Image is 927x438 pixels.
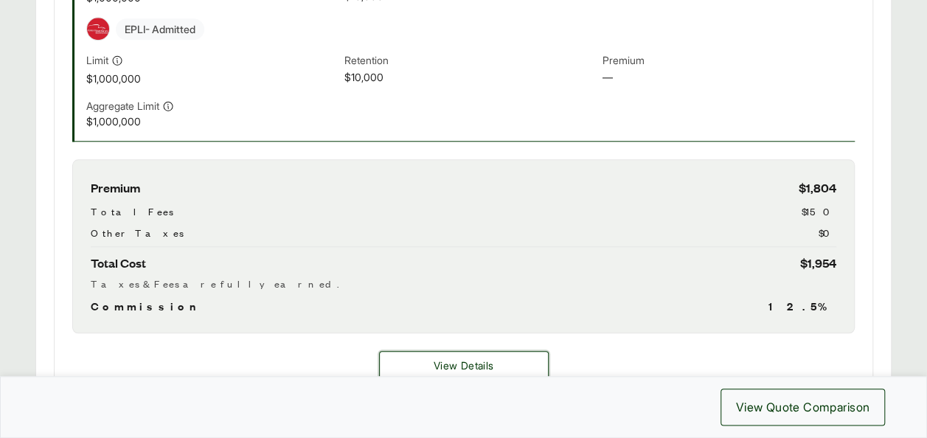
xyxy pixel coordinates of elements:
span: $1,000,000 [86,71,338,86]
span: Premium [91,178,140,198]
span: Retention [344,52,597,69]
span: $10,000 [344,69,597,86]
div: Taxes & Fees are fully earned. [91,276,836,291]
span: $1,954 [800,253,836,273]
span: Premium [603,52,855,69]
span: Total Cost [91,253,146,273]
span: View Quote Comparison [736,398,869,416]
span: $150 [802,204,836,219]
button: View Quote Comparison [721,389,885,425]
span: Limit [86,52,108,68]
span: $1,804 [799,178,836,198]
span: $1,000,000 [86,114,338,129]
span: 12.5 % [768,297,836,315]
img: Great American [87,18,109,40]
span: Aggregate Limit [86,98,159,114]
span: Commission [91,297,203,315]
span: View Details [434,358,493,373]
a: Great American details [379,351,549,380]
span: Total Fees [91,204,173,219]
span: EPLI - Admitted [116,18,204,40]
span: Other Taxes [91,225,184,240]
button: View Details [379,351,549,380]
span: $0 [819,225,836,240]
span: — [603,69,855,86]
